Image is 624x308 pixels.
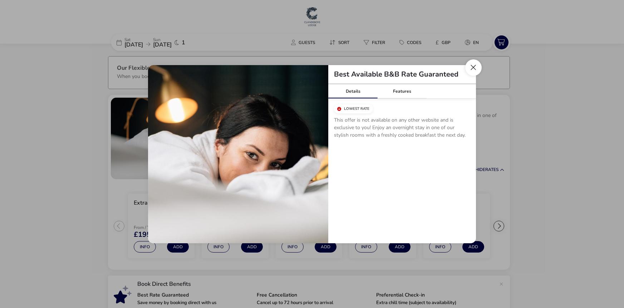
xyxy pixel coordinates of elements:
div: Features [378,84,427,98]
button: Close modal [465,59,482,76]
h2: Best Available B&B Rate Guaranteed [328,71,464,78]
div: Details [328,84,378,98]
div: Lowest Rate [334,104,373,113]
div: tariffDetails [148,65,476,243]
p: This offer is not available on any other website and is exclusive to you! Enjoy an overnight stay... [334,116,470,142]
